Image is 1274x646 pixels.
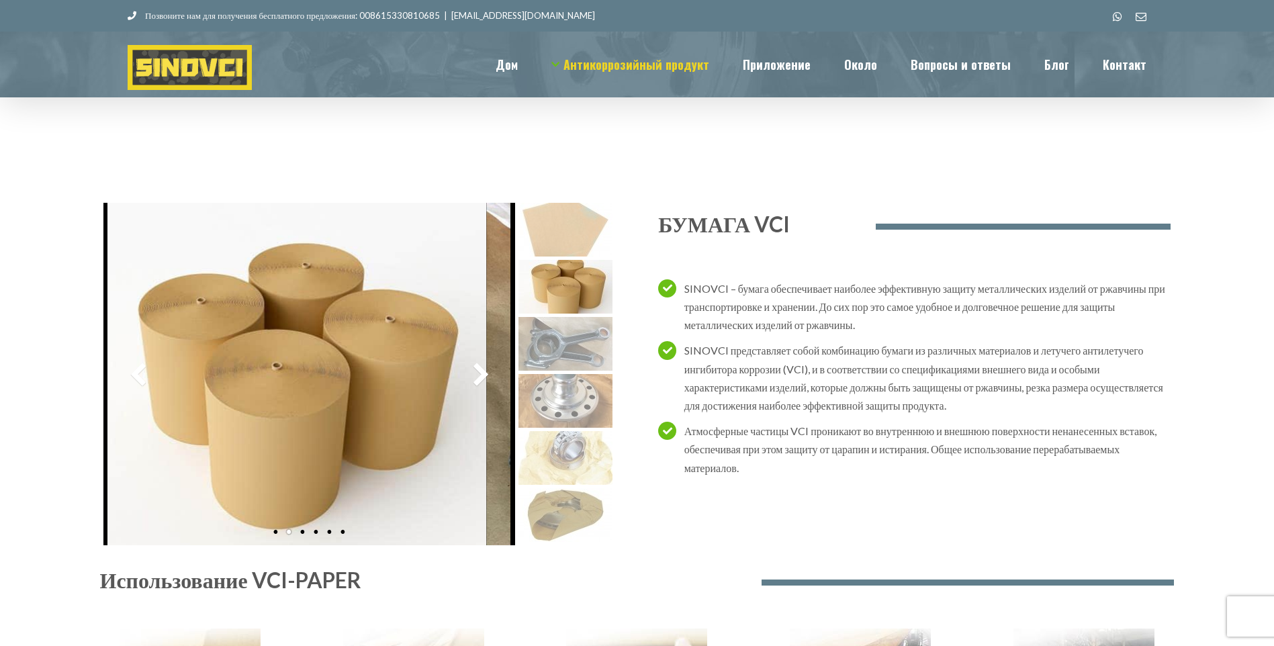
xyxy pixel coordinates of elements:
a: Контакт [1103,32,1146,97]
span: Антикоррозийный продукт [563,58,709,71]
span: Около [844,58,877,71]
a: Около [844,32,877,97]
a: Позвоните нам для получения бесплатного предложения: 008615330810685 [128,10,440,21]
font: Позвоните нам для получения бесплатного предложения: 008615330810685 [145,10,440,21]
p: Атмосферные частицы VCI проникают во внутреннюю и внешнюю поверхности ненанесенных вставок, обесп... [684,422,1171,477]
a: Блог [1044,32,1069,97]
span: БУМАГА VCI [658,211,790,237]
span: Блог [1044,58,1069,71]
a: Дом [496,32,518,97]
a: Вопросы и ответы [911,32,1011,97]
span: Приложение [743,58,811,71]
nav: Главное меню [496,32,1146,97]
a: Приложение [743,32,811,97]
img: Логотип SINOVCI [128,45,252,90]
a: Антикоррозийный продукт [551,32,709,97]
span: Контакт [1103,58,1146,71]
a: [EMAIL_ADDRESS][DOMAIN_NAME] [451,10,595,21]
p: SINOVCI представляет собой комбинацию бумаги из различных материалов и летучего антилетучего инги... [684,341,1171,414]
span: Использование VCI-PAPER [100,567,361,593]
p: SINOVCI – бумага обеспечивает наиболее эффективную защиту металлических изделий от ржавчины при т... [684,279,1171,334]
span: Вопросы и ответы [911,58,1011,71]
span: Дом [496,58,518,71]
